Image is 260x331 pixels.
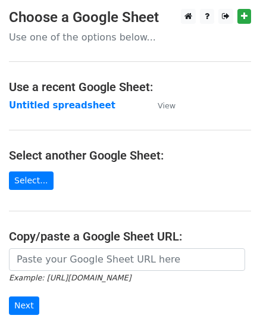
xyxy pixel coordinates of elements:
[9,248,245,271] input: Paste your Google Sheet URL here
[9,80,251,94] h4: Use a recent Google Sheet:
[146,100,176,111] a: View
[9,171,54,190] a: Select...
[9,296,39,315] input: Next
[9,148,251,163] h4: Select another Google Sheet:
[9,100,115,111] a: Untitled spreadsheet
[158,101,176,110] small: View
[9,229,251,243] h4: Copy/paste a Google Sheet URL:
[9,273,131,282] small: Example: [URL][DOMAIN_NAME]
[9,9,251,26] h3: Choose a Google Sheet
[9,31,251,43] p: Use one of the options below...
